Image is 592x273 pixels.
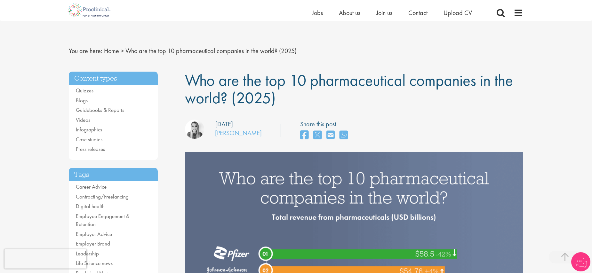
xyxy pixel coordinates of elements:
[76,136,102,143] a: Case studies
[69,168,158,182] h3: Tags
[76,250,99,257] a: Leadership
[76,260,113,267] a: Life Science news
[76,240,110,247] a: Employer Brand
[121,47,124,55] span: >
[312,9,323,17] a: Jobs
[300,129,308,142] a: share on facebook
[76,183,107,190] a: Career Advice
[76,116,90,123] a: Videos
[76,213,130,228] a: Employee Engagement & Retention
[408,9,428,17] a: Contact
[76,230,112,238] a: Employer Advice
[69,72,158,85] h3: Content types
[185,70,513,108] span: Who are the top 10 pharmaceutical companies in the world? (2025)
[215,129,262,137] a: [PERSON_NAME]
[340,129,348,142] a: share on whats app
[376,9,392,17] a: Join us
[76,106,124,113] a: Guidebooks & Reports
[571,252,590,271] img: Chatbot
[339,9,360,17] a: About us
[76,193,129,200] a: Contracting/Freelancing
[76,203,105,210] a: Digital health
[76,87,93,94] a: Quizzes
[185,120,204,139] img: Hannah Burke
[300,120,351,129] label: Share this post
[4,249,86,269] iframe: reCAPTCHA
[69,47,102,55] span: You are here:
[215,120,233,129] div: [DATE]
[104,47,119,55] a: breadcrumb link
[326,129,335,142] a: share on email
[76,126,102,133] a: Infographics
[76,145,105,152] a: Press releases
[444,9,472,17] a: Upload CV
[313,129,322,142] a: share on twitter
[125,47,297,55] span: Who are the top 10 pharmaceutical companies in the world? (2025)
[76,97,88,104] a: Blogs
